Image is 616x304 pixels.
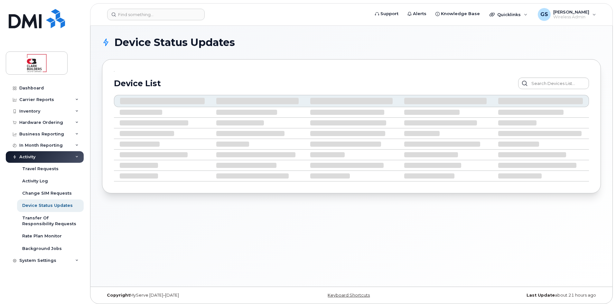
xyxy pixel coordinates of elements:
h2: Device List [114,78,161,88]
strong: Copyright [107,293,130,298]
input: Search Devices List... [518,78,589,89]
a: Keyboard Shortcuts [328,293,370,298]
strong: Last Update [527,293,555,298]
div: about 21 hours ago [434,293,601,298]
div: MyServe [DATE]–[DATE] [102,293,268,298]
span: Device Status Updates [114,38,235,47]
